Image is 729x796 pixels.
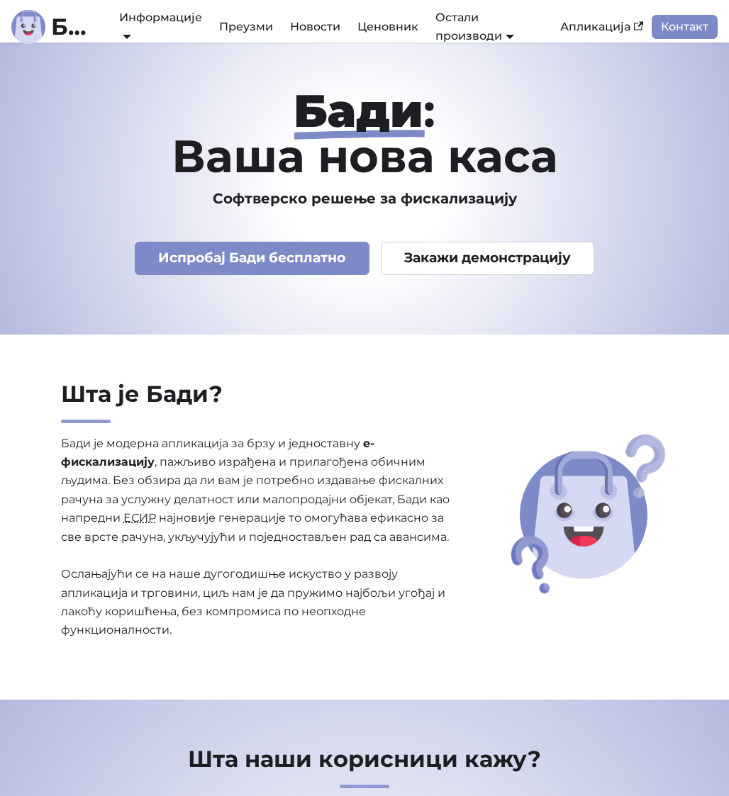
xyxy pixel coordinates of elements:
strong: Бади [294,83,423,138]
a: Закажи демонстрацију [381,242,595,275]
h2: Шта наши корисници кажу? [11,745,718,788]
img: Шта је Бади? [508,431,669,598]
a: Апликација [552,15,652,39]
a: Испробај Бади бесплатно [135,242,369,275]
a: Преузми [211,15,282,39]
abbr: Електронски систем за издавање рачуна [123,511,156,525]
a: Контакт [652,15,718,39]
h3: Софтверско решење за фискализацију [11,190,718,208]
h2: Шта је Бади? [61,380,464,423]
img: Лого [11,10,45,44]
a: Новости [282,15,349,39]
p: Бади је модерна апликација за брзу и једноставну , пажљиво израђена и прилагођена обичним људима.... [61,435,464,640]
a: Ценовник [349,15,427,39]
a: ЛогоБади [11,10,99,44]
strong: е-фискализацију [61,437,374,469]
a: Информације [119,11,202,43]
b: Бади [51,16,99,38]
a: Остали производи [435,11,514,43]
h1: : Ваша нова каса [11,88,718,179]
